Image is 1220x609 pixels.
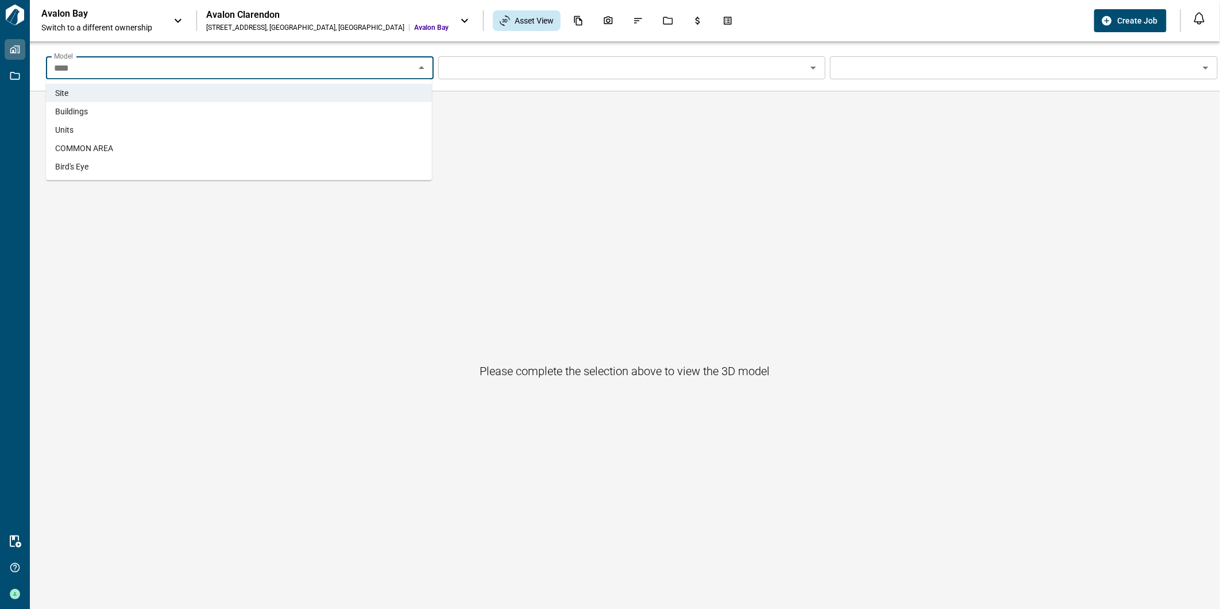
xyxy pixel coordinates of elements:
[414,23,449,32] span: Avalon Bay
[686,11,710,30] div: Budgets
[55,124,74,136] span: Units
[55,161,88,172] span: Bird's Eye
[41,22,162,33] span: Switch to a different ownership
[805,60,821,76] button: Open
[1094,9,1167,32] button: Create Job
[1190,9,1209,28] button: Open notification feed
[206,9,449,21] div: Avalon Clarendon
[480,362,770,380] h6: Please complete the selection above to view the 3D model
[54,51,73,61] label: Model
[566,11,590,30] div: Documents
[656,11,680,30] div: Jobs
[55,87,68,99] span: Site
[206,23,404,32] div: [STREET_ADDRESS] , [GEOGRAPHIC_DATA] , [GEOGRAPHIC_DATA]
[1117,15,1157,26] span: Create Job
[716,11,740,30] div: Takeoff Center
[55,142,113,154] span: COMMON AREA
[55,106,88,117] span: Buildings
[515,15,554,26] span: Asset View
[493,10,561,31] div: Asset View
[596,11,620,30] div: Photos
[626,11,650,30] div: Issues & Info
[41,8,145,20] p: Avalon Bay
[414,60,430,76] button: Close
[1198,60,1214,76] button: Open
